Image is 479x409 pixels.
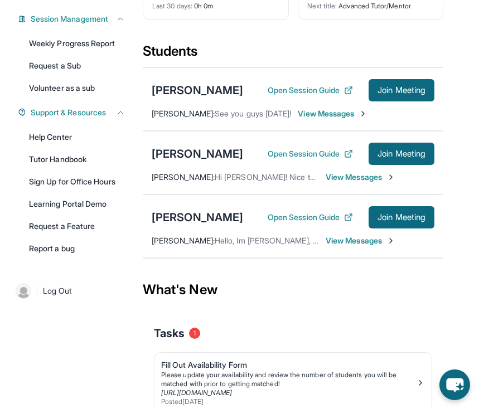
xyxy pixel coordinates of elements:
[369,206,434,228] button: Join Meeting
[22,78,132,98] a: Volunteer as a sub
[22,172,132,192] a: Sign Up for Office Hours
[152,109,215,118] span: [PERSON_NAME] :
[369,143,434,165] button: Join Meeting
[215,109,291,118] span: See you guys [DATE]!
[378,214,425,221] span: Join Meeting
[386,173,395,182] img: Chevron-Right
[161,359,416,371] div: Fill Out Availability Form
[22,216,132,236] a: Request a Feature
[22,238,132,259] a: Report a bug
[268,148,353,159] button: Open Session Guide
[31,13,108,25] span: Session Management
[152,82,243,98] div: [PERSON_NAME]
[161,388,232,397] a: [URL][DOMAIN_NAME]
[359,109,367,118] img: Chevron-Right
[386,236,395,245] img: Chevron-Right
[326,235,395,246] span: View Messages
[152,172,215,182] span: [PERSON_NAME] :
[22,127,132,147] a: Help Center
[152,210,243,225] div: [PERSON_NAME]
[16,283,31,299] img: user-img
[298,108,367,119] span: View Messages
[378,87,425,94] span: Join Meeting
[268,85,353,96] button: Open Session Guide
[22,149,132,169] a: Tutor Handbook
[307,2,337,10] span: Next title :
[143,42,443,67] div: Students
[31,107,106,118] span: Support & Resources
[152,146,243,162] div: [PERSON_NAME]
[378,150,425,157] span: Join Meeting
[161,397,416,406] div: Posted [DATE]
[189,328,200,339] span: 1
[369,79,434,101] button: Join Meeting
[26,13,125,25] button: Session Management
[36,284,38,298] span: |
[152,236,215,245] span: [PERSON_NAME] :
[326,172,395,183] span: View Messages
[43,285,72,296] span: Log Out
[152,2,192,10] span: Last 30 days :
[22,194,132,214] a: Learning Portal Demo
[143,265,443,314] div: What's New
[22,56,132,76] a: Request a Sub
[11,279,132,303] a: |Log Out
[154,353,432,408] a: Fill Out Availability FormPlease update your availability and review the number of students you w...
[439,369,470,400] button: chat-button
[161,371,416,388] div: Please update your availability and review the number of students you will be matched with prior ...
[268,212,353,223] button: Open Session Guide
[26,107,125,118] button: Support & Resources
[154,325,185,341] span: Tasks
[22,33,132,53] a: Weekly Progress Report
[215,236,402,245] span: Hello, Im [PERSON_NAME], [PERSON_NAME]'s mom.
